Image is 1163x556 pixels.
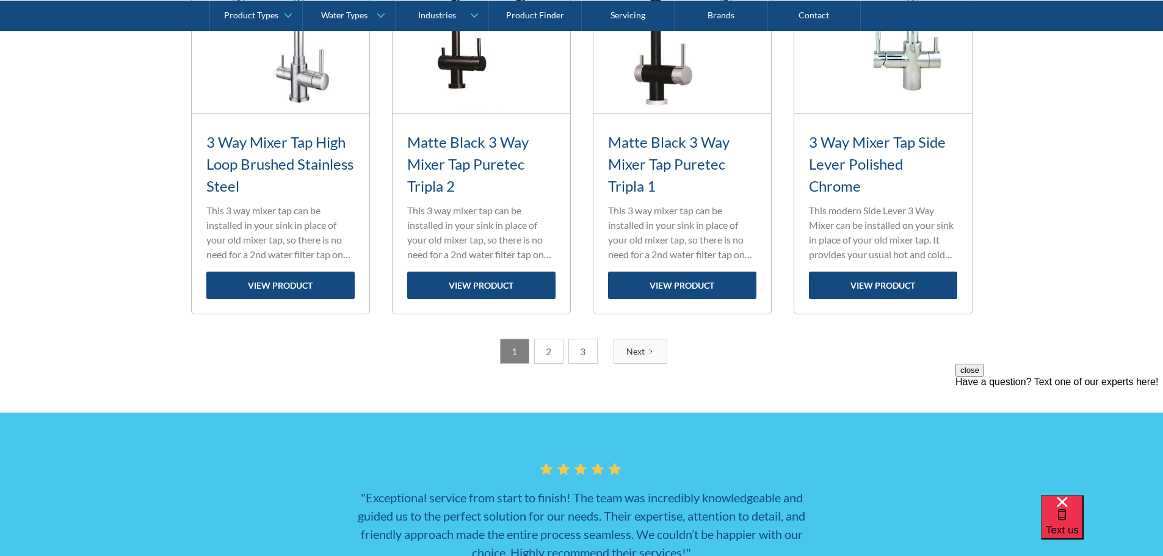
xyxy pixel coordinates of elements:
[608,131,756,197] h3: Matte Black 3 Way Mixer Tap Puretec Tripla 1
[407,131,556,197] h3: Matte Black 3 Way Mixer Tap Puretec Tripla 2
[191,339,973,364] div: List
[407,203,556,262] p: This 3 way mixer tap can be installed in your sink in place of your old mixer tap, so there is no...
[608,203,756,262] p: This 3 way mixer tap can be installed in your sink in place of your old mixer tap, so there is no...
[568,339,598,364] a: 3
[407,272,556,299] a: view product
[614,339,667,364] a: Next Page
[809,203,957,262] p: This modern Side Lever 3 Way Mixer can be installed on your sink in place of your old mixer tap. ...
[224,10,278,20] div: Product Types
[206,272,355,299] a: view product
[500,339,529,364] a: 1
[809,131,957,197] h3: 3 Way Mixer Tap Side Lever Polished Chrome
[955,364,1163,510] iframe: podium webchat widget prompt
[534,339,563,364] a: 2
[321,10,368,20] div: Water Types
[206,131,355,197] h3: 3 Way Mixer Tap High Loop Brushed Stainless Steel
[418,10,456,20] div: Industries
[206,203,355,262] p: This 3 way mixer tap can be installed in your sink in place of your old mixer tap, so there is no...
[1041,495,1163,556] iframe: podium webchat widget bubble
[626,345,645,358] div: Next
[608,272,756,299] a: view product
[809,272,957,299] a: view product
